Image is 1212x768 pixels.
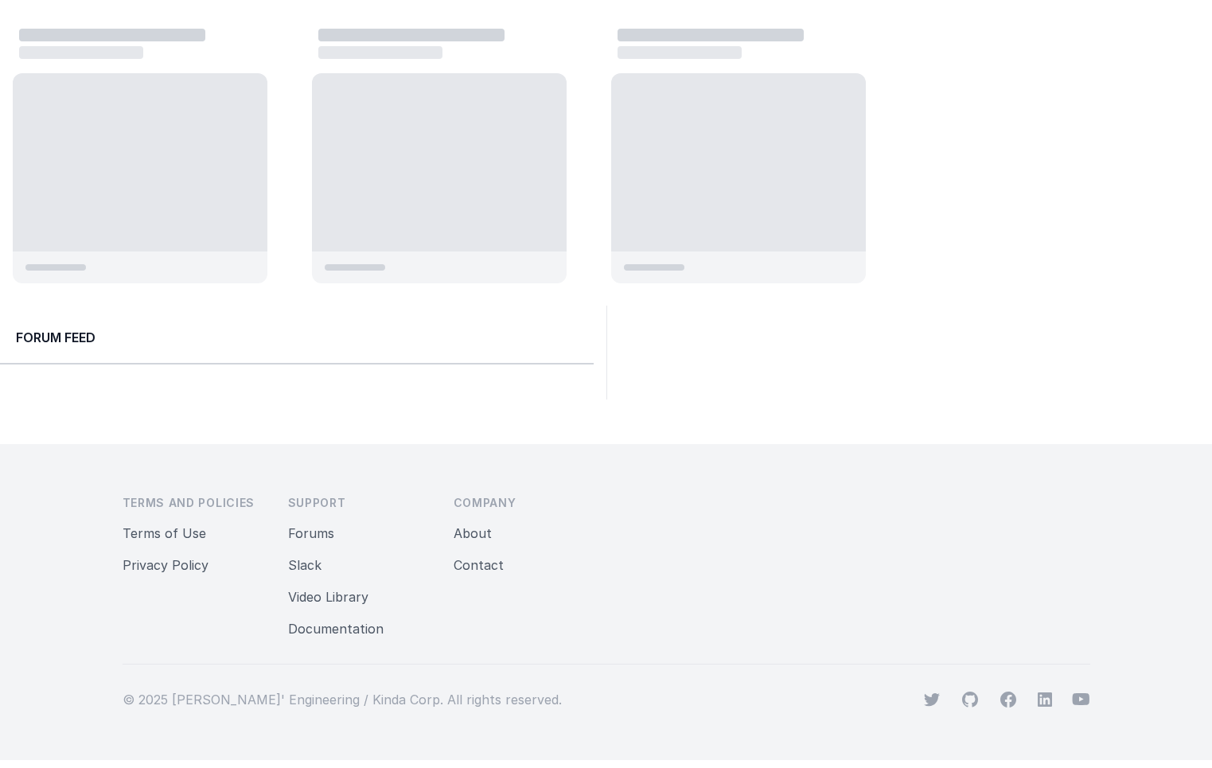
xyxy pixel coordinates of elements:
[123,690,562,709] p: © 2025 [PERSON_NAME]' Engineering / Kinda Corp. All rights reserved.
[454,556,504,575] button: Contact
[454,495,594,511] h3: Company
[1037,692,1053,708] svg: viewBox="0 0 24 24" aria-hidden="true">
[288,587,368,606] button: Video Library
[123,557,208,573] a: Privacy Policy
[454,525,492,541] a: About
[454,524,492,543] button: About
[123,525,206,541] a: Terms of Use
[123,495,263,511] h3: Terms and Policies
[288,556,322,575] button: Slack
[288,524,334,543] button: Forums
[288,557,322,573] a: Slack
[288,495,428,511] h3: Support
[288,619,384,638] button: Documentation
[16,328,578,347] h2: Forum Feed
